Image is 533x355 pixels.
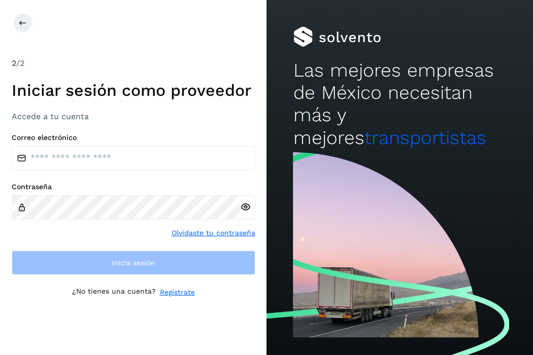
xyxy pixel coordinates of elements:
a: Regístrate [160,287,195,298]
button: Inicia sesión [12,251,255,275]
h2: Las mejores empresas de México necesitan más y mejores [293,59,507,150]
span: Inicia sesión [112,259,155,266]
span: 2 [12,58,16,68]
span: transportistas [364,127,486,149]
h1: Iniciar sesión como proveedor [12,81,255,100]
label: Correo electrónico [12,133,255,142]
p: ¿No tienes una cuenta? [72,287,156,298]
div: /2 [12,57,255,69]
label: Contraseña [12,183,255,191]
h3: Accede a tu cuenta [12,112,255,121]
a: Olvidaste tu contraseña [172,228,255,238]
